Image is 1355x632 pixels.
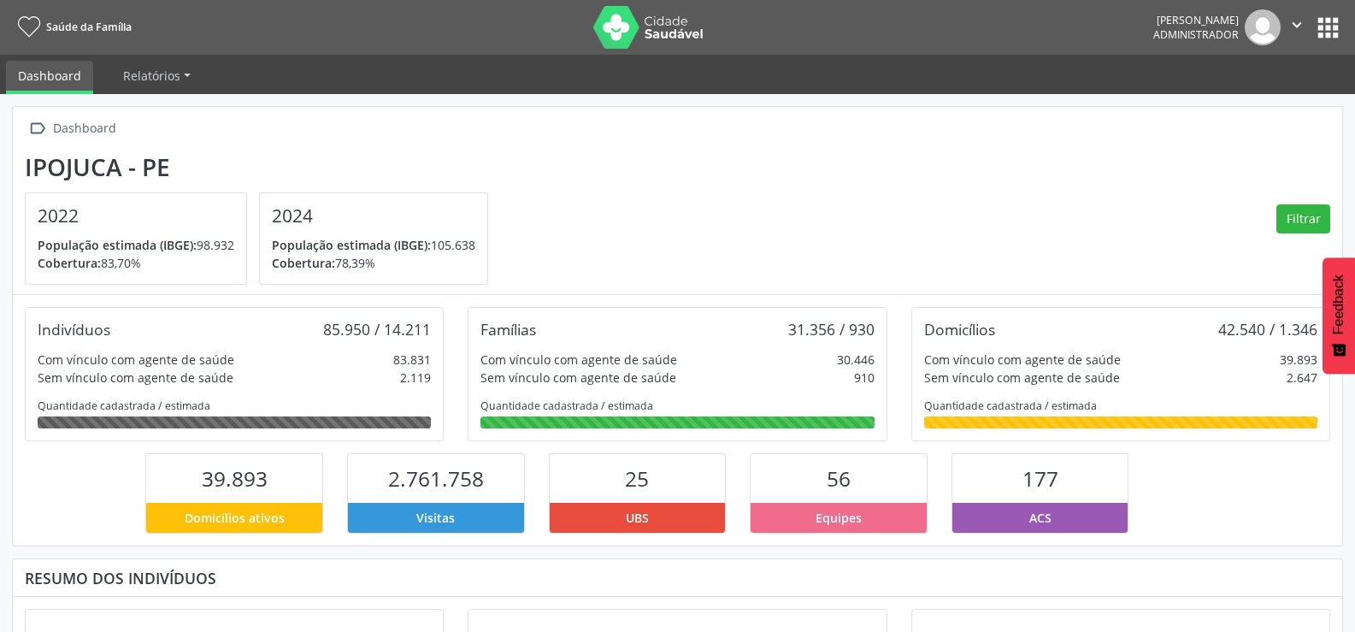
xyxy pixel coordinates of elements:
span: 177 [1022,464,1058,493]
div: Com vínculo com agente de saúde [38,351,234,369]
span: ACS [1029,509,1052,527]
span: Relatórios [123,68,180,84]
div: Ipojuca - PE [25,153,500,181]
span: Domicílios ativos [185,509,285,527]
div: 910 [854,369,875,387]
button: Filtrar [1276,204,1330,233]
div: Com vínculo com agente de saúde [924,351,1121,369]
div: [PERSON_NAME] [1153,13,1239,27]
span: Equipes [816,509,862,527]
p: 105.638 [272,236,475,254]
button: apps [1313,13,1343,43]
div: Sem vínculo com agente de saúde [38,369,233,387]
span: População estimada (IBGE): [38,237,197,253]
i:  [25,116,50,141]
div: Resumo dos indivíduos [25,569,1330,588]
h4: 2022 [38,205,234,227]
span: Visitas [416,509,455,527]
div: Sem vínculo com agente de saúde [480,369,676,387]
span: Saúde da Família [46,20,132,34]
p: 78,39% [272,254,475,272]
a: Relatórios [111,61,203,91]
a:  Dashboard [25,116,119,141]
div: 42.540 / 1.346 [1218,320,1317,339]
div: 85.950 / 14.211 [323,320,431,339]
img: img [1245,9,1281,45]
div: Indivíduos [38,320,110,339]
p: 83,70% [38,254,234,272]
div: Sem vínculo com agente de saúde [924,369,1120,387]
i:  [1287,15,1306,34]
span: Feedback [1331,275,1346,334]
h4: 2024 [272,205,475,227]
span: 56 [827,464,851,493]
div: Famílias [480,320,536,339]
div: 30.446 [837,351,875,369]
div: 83.831 [393,351,431,369]
div: Quantidade cadastrada / estimada [480,399,874,413]
span: Administrador [1153,27,1239,42]
div: 2.647 [1287,369,1317,387]
button: Feedback - Mostrar pesquisa [1323,257,1355,374]
span: 2.761.758 [388,464,484,493]
div: Com vínculo com agente de saúde [480,351,677,369]
span: UBS [626,509,649,527]
div: Domicílios [924,320,995,339]
span: Cobertura: [272,255,335,271]
div: Quantidade cadastrada / estimada [38,399,431,413]
div: Quantidade cadastrada / estimada [924,399,1317,413]
p: 98.932 [38,236,234,254]
a: Dashboard [6,61,93,94]
div: 39.893 [1280,351,1317,369]
div: Dashboard [50,116,119,141]
span: População estimada (IBGE): [272,237,431,253]
span: 25 [625,464,649,493]
a: Saúde da Família [12,13,132,41]
button:  [1281,9,1313,45]
span: 39.893 [202,464,268,493]
div: 2.119 [400,369,431,387]
span: Cobertura: [38,255,101,271]
div: 31.356 / 930 [788,320,875,339]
